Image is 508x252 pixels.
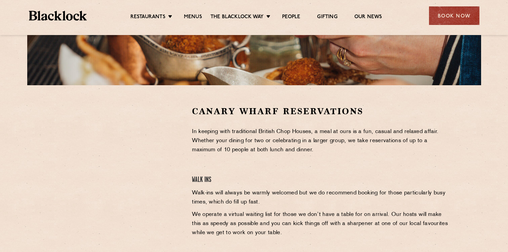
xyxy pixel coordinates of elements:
a: The Blacklock Way [210,14,264,21]
a: Menus [184,14,202,21]
a: People [282,14,300,21]
iframe: OpenTable make booking widget [82,105,158,207]
a: Restaurants [130,14,165,21]
p: We operate a virtual waiting list for those we don’t have a table for on arrival. Our hosts will ... [192,210,450,238]
img: BL_Textured_Logo-footer-cropped.svg [29,11,87,21]
p: Walk-ins will always be warmly welcomed but we do recommend booking for those particularly busy t... [192,189,450,207]
a: Gifting [317,14,337,21]
h2: Canary Wharf Reservations [192,105,450,117]
div: Book Now [429,6,479,25]
a: Our News [354,14,382,21]
p: In keeping with traditional British Chop Houses, a meal at ours is a fun, casual and relaxed affa... [192,127,450,155]
h4: Walk Ins [192,176,450,185]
